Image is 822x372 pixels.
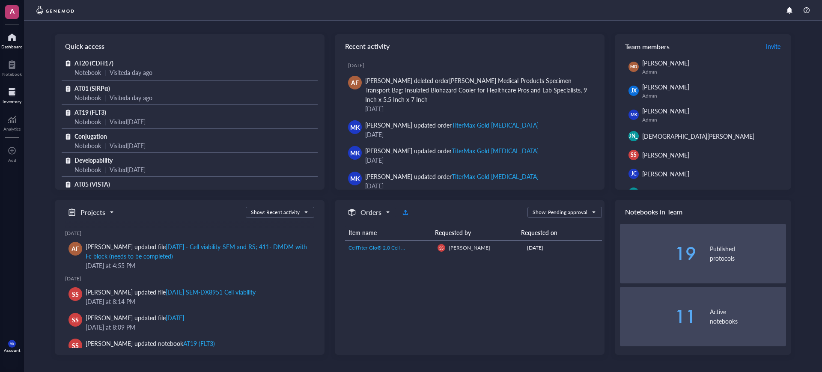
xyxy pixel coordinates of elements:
[350,174,360,183] span: MK
[86,242,307,261] div: [PERSON_NAME] updated file
[86,313,184,322] div: [PERSON_NAME] updated file
[86,287,256,297] div: [PERSON_NAME] updated file
[80,207,105,217] h5: Projects
[360,207,381,217] h5: Orders
[365,155,591,165] div: [DATE]
[630,112,637,118] span: MK
[642,59,689,67] span: [PERSON_NAME]
[348,62,598,69] div: [DATE]
[642,83,689,91] span: [PERSON_NAME]
[620,308,696,325] div: 11
[104,93,106,102] div: |
[86,297,307,306] div: [DATE] at 8:14 PM
[65,238,314,274] a: AE[PERSON_NAME] updated file[DATE] - Cell viability SEM and RS; 411- DMDM with Fc block (needs to...
[365,104,591,113] div: [DATE]
[74,84,110,92] span: AT01 (SIRPα)
[86,242,307,260] div: [DATE] - Cell viability SEM and RS; 411- DMDM with Fc block (needs to be completed)
[104,141,106,150] div: |
[350,148,360,158] span: MK
[432,225,518,241] th: Requested by
[1,44,23,49] div: Dashboard
[65,335,314,361] a: SS[PERSON_NAME] updated notebookAT19 (FLT3)[DATE] at 8:08 PM
[345,225,432,241] th: Item name
[348,244,442,251] span: CellTiter-Glo® 2.0 Cell [MEDICAL_DATA]
[365,130,591,139] div: [DATE]
[104,68,106,77] div: |
[342,168,598,194] a: MK[PERSON_NAME] updated orderTiterMax Gold [MEDICAL_DATA][DATE]
[642,132,754,140] span: [DEMOGRAPHIC_DATA][PERSON_NAME]
[642,92,783,99] div: Admin
[631,87,637,95] span: JX
[365,146,539,155] div: [PERSON_NAME] updated order
[10,6,15,16] span: A
[631,170,637,178] span: JC
[74,108,106,116] span: AT19 (FLT3)
[613,132,655,140] span: [PERSON_NAME]
[104,165,106,174] div: |
[365,76,591,104] div: [PERSON_NAME] deleted order
[351,78,359,87] span: AE
[74,141,101,150] div: Notebook
[766,42,780,51] span: Invite
[630,64,637,70] span: MD
[440,245,444,250] span: SS
[74,93,101,102] div: Notebook
[631,151,637,159] span: SS
[3,113,21,131] a: Analytics
[110,141,146,150] div: Visited [DATE]
[65,284,314,310] a: SS[PERSON_NAME] updated file[DATE] SEM-DX8951 Cell viability[DATE] at 8:14 PM
[348,244,431,252] a: CellTiter-Glo® 2.0 Cell [MEDICAL_DATA]
[642,151,689,159] span: [PERSON_NAME]
[630,189,637,196] span: JW
[642,107,689,115] span: [PERSON_NAME]
[642,116,783,123] div: Admin
[86,322,307,332] div: [DATE] at 8:09 PM
[74,165,101,174] div: Notebook
[110,68,152,77] div: Visited a day ago
[110,165,146,174] div: Visited [DATE]
[65,310,314,335] a: SS[PERSON_NAME] updated file[DATE][DATE] at 8:09 PM
[8,158,16,163] div: Add
[10,342,14,345] span: MK
[642,170,689,178] span: [PERSON_NAME]
[765,39,781,53] button: Invite
[74,68,101,77] div: Notebook
[615,34,791,58] div: Team members
[251,208,300,216] div: Show: Recent activity
[710,307,786,326] div: Active notebooks
[452,121,538,129] div: TiterMax Gold [MEDICAL_DATA]
[350,122,360,132] span: MK
[74,156,113,164] span: Developability
[2,58,22,77] a: Notebook
[2,71,22,77] div: Notebook
[365,172,539,181] div: [PERSON_NAME] updated order
[642,188,689,197] span: [PERSON_NAME]
[104,117,106,126] div: |
[518,225,593,241] th: Requested on
[710,244,786,263] div: Published protocols
[342,143,598,168] a: MK[PERSON_NAME] updated orderTiterMax Gold [MEDICAL_DATA][DATE]
[74,59,113,67] span: AT20 (CDH17)
[1,30,23,49] a: Dashboard
[642,68,783,75] div: Admin
[65,230,314,237] div: [DATE]
[365,120,539,130] div: [PERSON_NAME] updated order
[72,315,79,324] span: SS
[342,117,598,143] a: MK[PERSON_NAME] updated orderTiterMax Gold [MEDICAL_DATA][DATE]
[615,200,791,224] div: Notebooks in Team
[365,76,587,104] div: [PERSON_NAME] Medical Products Specimen Transport Bag: Insulated Biohazard Cooler for Healthcare ...
[74,180,110,188] span: AT05 (VISTA)
[3,99,21,104] div: Inventory
[3,85,21,104] a: Inventory
[527,244,599,252] div: [DATE]
[335,34,605,58] div: Recent activity
[3,126,21,131] div: Analytics
[620,245,696,262] div: 19
[34,5,76,15] img: genemod-logo
[110,93,152,102] div: Visited a day ago
[4,348,21,353] div: Account
[71,244,79,253] span: AE
[55,34,325,58] div: Quick access
[166,288,255,296] div: [DATE] SEM-DX8951 Cell viability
